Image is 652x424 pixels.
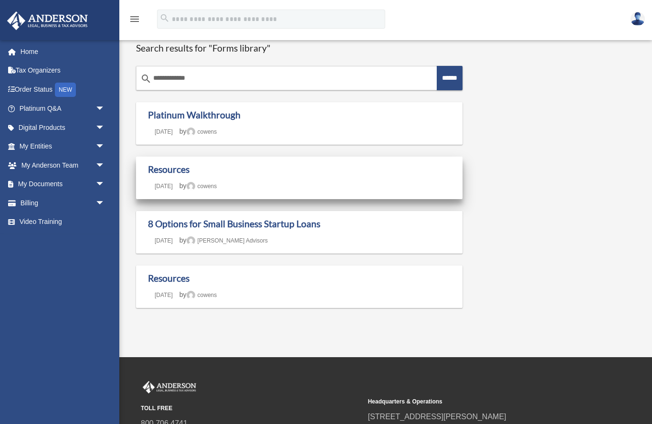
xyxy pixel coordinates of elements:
[148,218,320,229] a: 8 Options for Small Business Startup Loans
[187,237,268,244] a: [PERSON_NAME] Advisors
[179,291,217,298] span: by
[7,212,119,232] a: Video Training
[7,99,119,118] a: Platinum Q&Aarrow_drop_down
[129,17,140,25] a: menu
[95,118,115,138] span: arrow_drop_down
[148,164,189,175] a: Resources
[7,137,119,156] a: My Entitiesarrow_drop_down
[187,292,217,298] a: cowens
[4,11,91,30] img: Anderson Advisors Platinum Portal
[141,403,361,413] small: TOLL FREE
[140,73,152,85] i: search
[7,156,119,175] a: My Anderson Teamarrow_drop_down
[136,42,463,54] h1: Search results for "Forms library"
[159,13,170,23] i: search
[148,183,179,190] a: [DATE]
[95,193,115,213] span: arrow_drop_down
[187,183,217,190] a: cowens
[129,13,140,25] i: menu
[148,292,179,298] a: [DATE]
[55,83,76,97] div: NEW
[368,413,506,421] a: [STREET_ADDRESS][PERSON_NAME]
[7,42,115,61] a: Home
[95,156,115,175] span: arrow_drop_down
[148,237,179,244] a: [DATE]
[7,80,119,99] a: Order StatusNEW
[95,99,115,119] span: arrow_drop_down
[631,12,645,26] img: User Pic
[7,61,119,80] a: Tax Organizers
[148,109,241,120] a: Platinum Walkthrough
[95,175,115,194] span: arrow_drop_down
[368,397,589,407] small: Headquarters & Operations
[179,127,217,135] span: by
[7,193,119,212] a: Billingarrow_drop_down
[148,273,189,284] a: Resources
[7,118,119,137] a: Digital Productsarrow_drop_down
[179,236,268,244] span: by
[141,381,198,393] img: Anderson Advisors Platinum Portal
[179,182,217,190] span: by
[7,175,119,194] a: My Documentsarrow_drop_down
[187,128,217,135] a: cowens
[95,137,115,157] span: arrow_drop_down
[148,128,179,135] a: [DATE]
